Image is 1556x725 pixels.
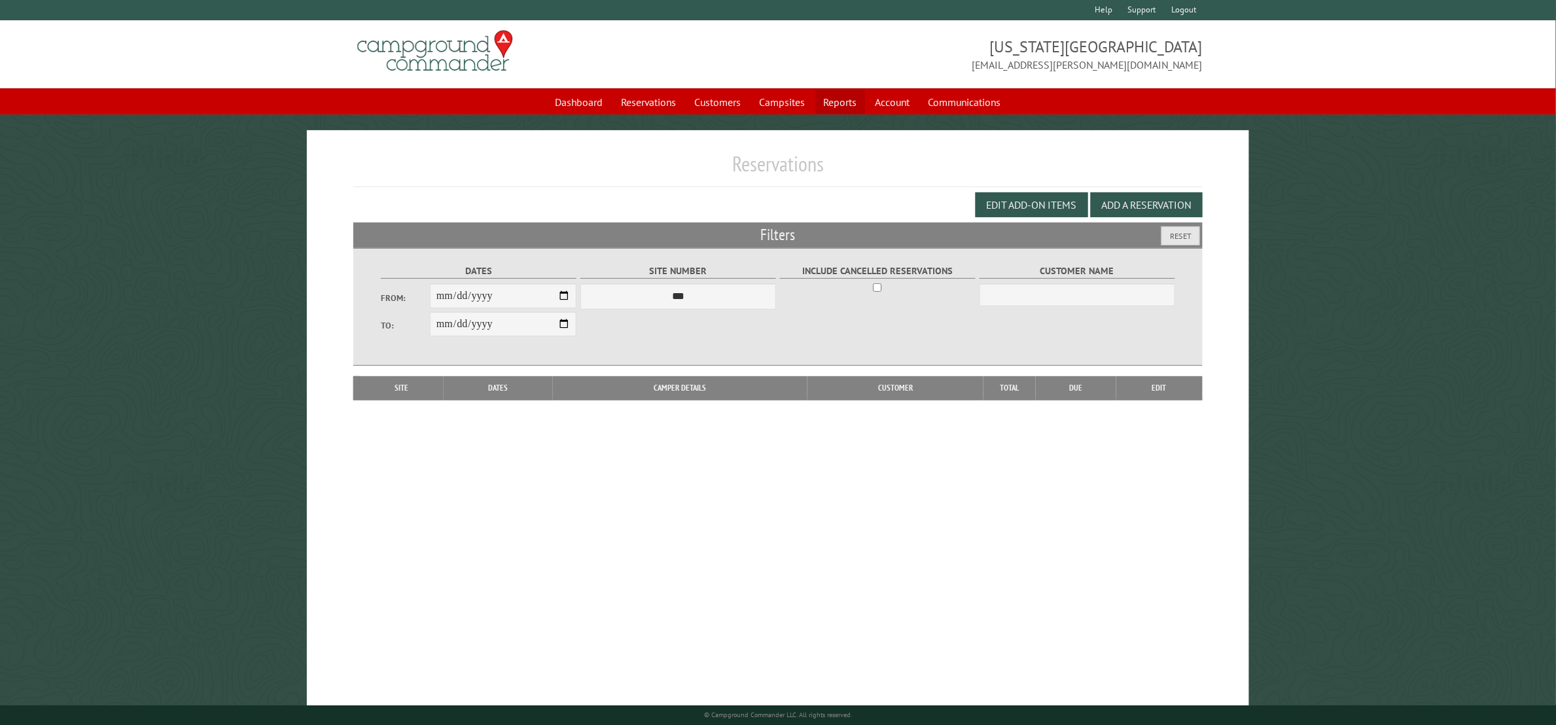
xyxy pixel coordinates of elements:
th: Due [1036,376,1116,400]
a: Campsites [752,90,813,115]
th: Total [983,376,1036,400]
label: Dates [381,264,576,279]
button: Reset [1161,226,1200,245]
span: [US_STATE][GEOGRAPHIC_DATA] [EMAIL_ADDRESS][PERSON_NAME][DOMAIN_NAME] [778,36,1203,73]
th: Edit [1116,376,1203,400]
button: Edit Add-on Items [976,192,1088,217]
a: Reports [816,90,865,115]
label: From: [381,292,430,304]
a: Account [868,90,918,115]
small: © Campground Commander LLC. All rights reserved. [704,711,852,719]
label: Include Cancelled Reservations [780,264,976,279]
button: Add a Reservation [1091,192,1203,217]
label: To: [381,319,430,332]
a: Reservations [614,90,684,115]
h2: Filters [353,222,1202,247]
th: Camper Details [553,376,807,400]
a: Dashboard [548,90,611,115]
a: Customers [687,90,749,115]
h1: Reservations [353,151,1202,187]
label: Customer Name [980,264,1175,279]
img: Campground Commander [353,26,517,77]
th: Site [360,376,443,400]
label: Site Number [580,264,776,279]
th: Dates [444,376,553,400]
th: Customer [807,376,983,400]
a: Communications [921,90,1009,115]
